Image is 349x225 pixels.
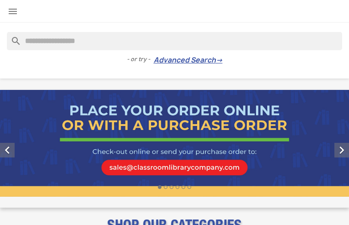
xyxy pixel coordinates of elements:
i:  [7,6,18,17]
i:  [334,143,349,157]
span: - or try - [127,55,154,64]
input: Search [7,32,342,50]
span: → [216,56,223,65]
i: search [7,32,18,43]
a: Advanced Search→ [154,56,223,65]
